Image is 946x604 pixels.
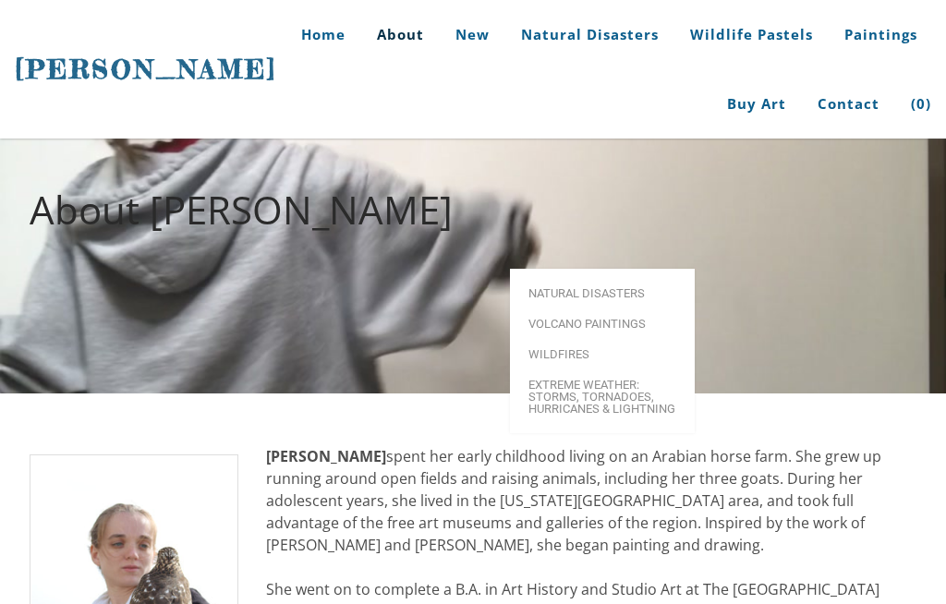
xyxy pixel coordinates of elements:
[30,183,453,236] font: About [PERSON_NAME]
[528,379,676,415] span: Extreme Weather: Storms, Tornadoes, Hurricanes & Lightning
[510,339,695,369] a: Wildfires
[713,69,800,139] a: Buy Art
[804,69,893,139] a: Contact
[266,446,386,466] strong: [PERSON_NAME]
[897,69,931,139] a: (0)
[916,94,926,113] span: 0
[15,54,277,85] span: [PERSON_NAME]
[528,287,676,299] span: Natural Disasters
[510,369,695,424] a: Extreme Weather: Storms, Tornadoes, Hurricanes & Lightning
[528,348,676,360] span: Wildfires
[510,308,695,339] a: Volcano paintings
[528,318,676,330] span: Volcano paintings
[15,52,277,87] a: [PERSON_NAME]
[510,278,695,308] a: Natural Disasters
